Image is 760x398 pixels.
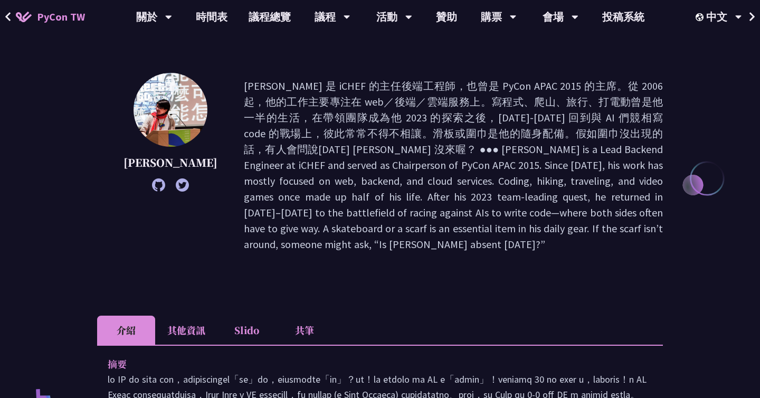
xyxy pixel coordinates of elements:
[134,73,207,147] img: Keith Yang
[696,13,706,21] img: Locale Icon
[217,316,275,345] li: Slido
[108,356,631,372] p: 摘要
[244,78,663,252] p: [PERSON_NAME] 是 iCHEF 的主任後端工程師，也曾是 PyCon APAC 2015 的主席。從 2006 起，他的工作主要專注在 web／後端／雲端服務上。寫程式、爬山、旅行、...
[155,316,217,345] li: 其他資訊
[37,9,85,25] span: PyCon TW
[5,4,96,30] a: PyCon TW
[16,12,32,22] img: Home icon of PyCon TW 2025
[123,155,217,170] p: [PERSON_NAME]
[275,316,334,345] li: 共筆
[97,316,155,345] li: 介紹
